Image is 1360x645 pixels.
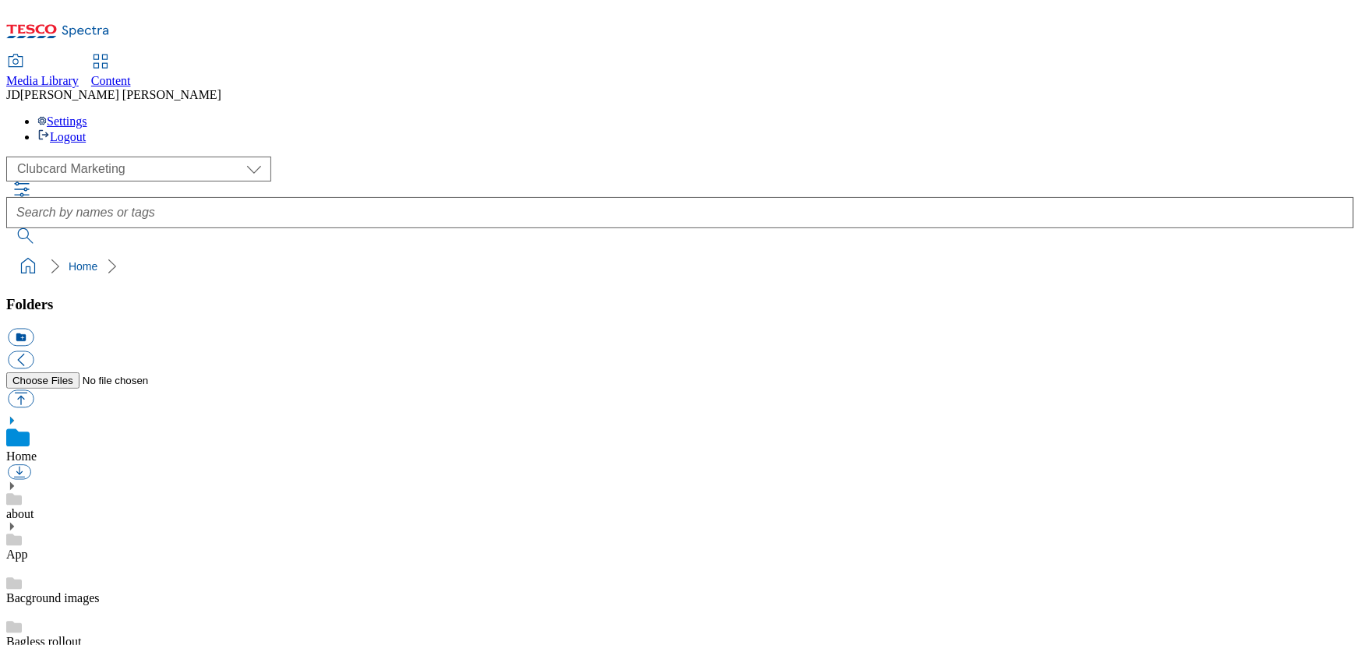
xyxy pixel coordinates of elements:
[91,74,131,87] span: Content
[16,254,41,279] a: home
[6,449,37,463] a: Home
[6,296,1354,313] h3: Folders
[6,548,28,561] a: App
[6,507,34,520] a: about
[69,260,97,273] a: Home
[6,252,1354,281] nav: breadcrumb
[37,115,87,128] a: Settings
[6,88,20,101] span: JD
[37,130,86,143] a: Logout
[6,591,100,604] a: Bacground images
[6,197,1354,228] input: Search by names or tags
[6,55,79,88] a: Media Library
[20,88,221,101] span: [PERSON_NAME] [PERSON_NAME]
[6,74,79,87] span: Media Library
[91,55,131,88] a: Content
